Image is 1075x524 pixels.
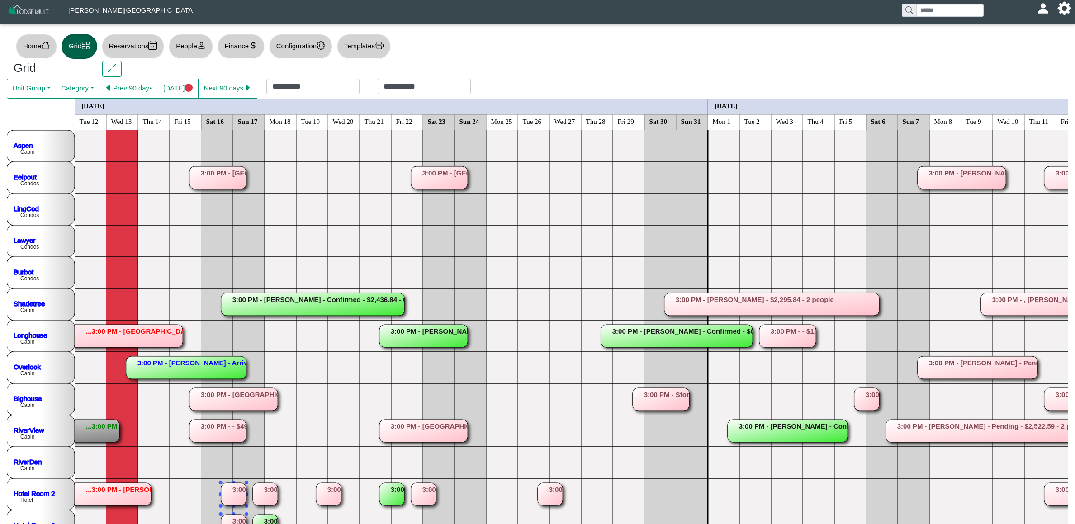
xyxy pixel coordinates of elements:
button: Category [56,79,99,99]
text: [DATE] [715,102,738,109]
text: Sat 16 [206,118,224,125]
svg: grid [81,41,90,50]
text: Sat 30 [649,118,668,125]
text: Mon 25 [491,118,512,125]
text: Sat 23 [428,118,446,125]
text: Mon 8 [934,118,952,125]
a: RiverView [14,426,44,434]
svg: search [905,6,913,14]
button: Homehouse [16,34,57,59]
text: Fri 22 [396,118,412,125]
text: Wed 3 [776,118,793,125]
svg: calendar2 check [148,41,157,50]
a: Shadetree [14,299,45,307]
a: Overlook [14,363,41,370]
svg: gear [317,41,325,50]
text: Wed 27 [554,118,575,125]
button: Templatesprinter [337,34,391,59]
text: Tue 19 [301,118,320,125]
a: LingCod [14,204,39,212]
text: Wed 20 [333,118,354,125]
a: Burbot [14,268,34,275]
text: Cabin [20,434,34,440]
text: Wed 10 [998,118,1018,125]
text: Cabin [20,149,34,155]
svg: caret right fill [243,84,252,92]
text: Sun 7 [903,118,919,125]
svg: circle fill [185,84,193,92]
a: RiverDen [14,458,42,465]
h3: Grid [14,61,89,76]
text: Condos [20,275,39,282]
svg: arrows angle expand [108,64,116,72]
text: Sun 24 [459,118,479,125]
button: Peopleperson [169,34,213,59]
text: Fri 5 [839,118,852,125]
button: Reservationscalendar2 check [102,34,164,59]
text: Tue 26 [523,118,542,125]
text: Hotel [20,497,33,503]
text: Mon 1 [713,118,731,125]
button: Unit Group [7,79,56,99]
text: Wed 13 [111,118,132,125]
text: Thu 11 [1029,118,1048,125]
a: Hotel Room 2 [14,489,55,497]
a: Lawyer [14,236,35,244]
svg: person fill [1040,5,1047,12]
svg: gear fill [1061,5,1068,12]
text: Tue 9 [966,118,981,125]
text: Thu 21 [365,118,384,125]
svg: printer [375,41,384,50]
a: Aspen [14,141,33,149]
svg: person [197,41,206,50]
a: Longhouse [14,331,47,339]
text: Mon 18 [270,118,291,125]
text: Cabin [20,370,34,377]
button: Gridgrid [62,34,97,59]
input: Check out [378,79,471,94]
a: Bighouse [14,394,42,402]
svg: currency dollar [249,41,257,50]
text: Thu 28 [586,118,606,125]
img: Z [7,4,50,19]
text: Condos [20,244,39,250]
button: arrows angle expand [102,61,122,77]
a: Eelpout [14,173,37,180]
text: Tue 2 [744,118,760,125]
svg: caret left fill [104,84,113,92]
text: Sun 31 [681,118,701,125]
text: Cabin [20,465,34,472]
button: Financecurrency dollar [218,34,265,59]
input: Check in [266,79,360,94]
text: Sat 6 [871,118,886,125]
text: Tue 12 [80,118,99,125]
text: [DATE] [81,102,104,109]
button: caret left fillPrev 90 days [99,79,158,99]
text: Fri 15 [175,118,191,125]
text: Cabin [20,307,34,313]
text: Condos [20,212,39,218]
text: Thu 4 [808,118,824,125]
text: Cabin [20,339,34,345]
text: Condos [20,180,39,187]
button: Next 90 dayscaret right fill [198,79,257,99]
text: Fri 29 [618,118,634,125]
text: Sun 17 [238,118,258,125]
svg: house [41,41,50,50]
button: [DATE]circle fill [158,79,199,99]
button: Configurationgear [269,34,332,59]
text: Thu 14 [143,118,162,125]
text: Cabin [20,402,34,408]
